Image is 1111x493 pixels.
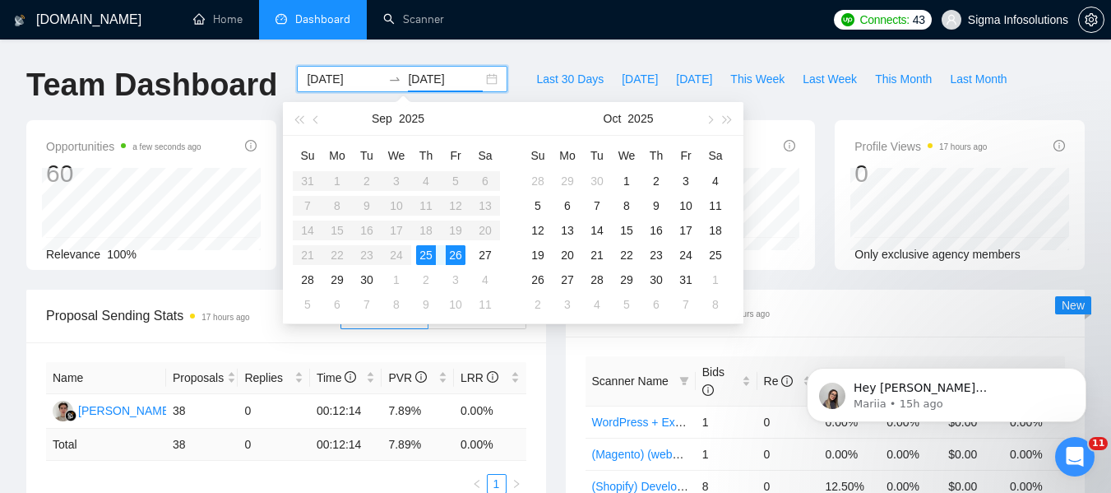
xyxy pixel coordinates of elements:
[939,142,987,151] time: 17 hours ago
[612,218,641,243] td: 2025-10-15
[72,63,284,78] p: Message from Mariia, sent 15h ago
[646,295,666,314] div: 6
[612,292,641,317] td: 2025-11-05
[592,416,695,429] a: WordPress + Expert
[352,142,382,169] th: Tu
[671,292,701,317] td: 2025-11-07
[388,371,427,384] span: PVR
[295,12,350,26] span: Dashboard
[553,243,582,267] td: 2025-10-20
[411,243,441,267] td: 2025-09-25
[706,245,725,265] div: 25
[706,171,725,191] div: 4
[757,438,819,470] td: 0
[641,267,671,292] td: 2025-10-30
[14,7,25,34] img: logo
[53,401,73,421] img: RG
[446,245,465,265] div: 26
[586,303,1066,323] span: Scanner Breakdown
[641,169,671,193] td: 2025-10-02
[1003,438,1065,470] td: 0.00%
[166,429,238,461] td: 38
[441,267,470,292] td: 2025-10-03
[46,305,340,326] span: Proposal Sending Stats
[617,196,637,216] div: 8
[859,11,909,29] span: Connects:
[411,267,441,292] td: 2025-10-02
[307,70,382,88] input: Start date
[558,171,577,191] div: 29
[317,371,356,384] span: Time
[1089,437,1108,450] span: 11
[706,221,725,240] div: 18
[527,66,613,92] button: Last 30 Days
[523,267,553,292] td: 2025-10-26
[372,102,392,135] button: Sep
[470,142,500,169] th: Sa
[245,140,257,151] span: info-circle
[617,270,637,290] div: 29
[352,267,382,292] td: 2025-09-30
[441,243,470,267] td: 2025-09-26
[201,313,249,322] time: 17 hours ago
[322,267,352,292] td: 2025-09-29
[818,438,880,470] td: 0.00%
[646,245,666,265] div: 23
[701,169,730,193] td: 2025-10-04
[676,171,696,191] div: 3
[558,270,577,290] div: 27
[676,70,712,88] span: [DATE]
[357,295,377,314] div: 7
[676,245,696,265] div: 24
[475,295,495,314] div: 11
[446,295,465,314] div: 10
[582,292,612,317] td: 2025-11-04
[293,267,322,292] td: 2025-09-28
[782,333,1111,449] iframe: Intercom notifications message
[627,102,653,135] button: 2025
[646,196,666,216] div: 9
[470,267,500,292] td: 2025-10-04
[582,142,612,169] th: Tu
[784,140,795,151] span: info-circle
[582,193,612,218] td: 2025-10-07
[408,70,483,88] input: End date
[701,218,730,243] td: 2025-10-18
[528,270,548,290] div: 26
[382,429,454,461] td: 7.89 %
[702,384,714,396] span: info-circle
[676,369,692,393] span: filter
[641,193,671,218] td: 2025-10-09
[387,295,406,314] div: 8
[388,72,401,86] span: to
[107,248,137,261] span: 100%
[475,245,495,265] div: 27
[345,371,356,383] span: info-circle
[352,292,382,317] td: 2025-10-07
[327,295,347,314] div: 6
[553,267,582,292] td: 2025-10-27
[587,196,607,216] div: 7
[592,448,695,461] a: (Magento) (website)
[322,292,352,317] td: 2025-10-06
[1055,437,1095,477] iframe: Intercom live chat
[1078,13,1104,26] a: setting
[322,142,352,169] th: Mo
[173,369,224,387] span: Proposals
[701,292,730,317] td: 2025-11-08
[523,243,553,267] td: 2025-10-19
[523,292,553,317] td: 2025-11-02
[612,193,641,218] td: 2025-10-08
[536,70,604,88] span: Last 30 Days
[942,438,1003,470] td: $0.00
[913,11,925,29] span: 43
[416,295,436,314] div: 9
[298,270,317,290] div: 28
[676,295,696,314] div: 7
[1078,7,1104,33] button: setting
[612,169,641,193] td: 2025-10-01
[950,70,1007,88] span: Last Month
[617,171,637,191] div: 1
[622,70,658,88] span: [DATE]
